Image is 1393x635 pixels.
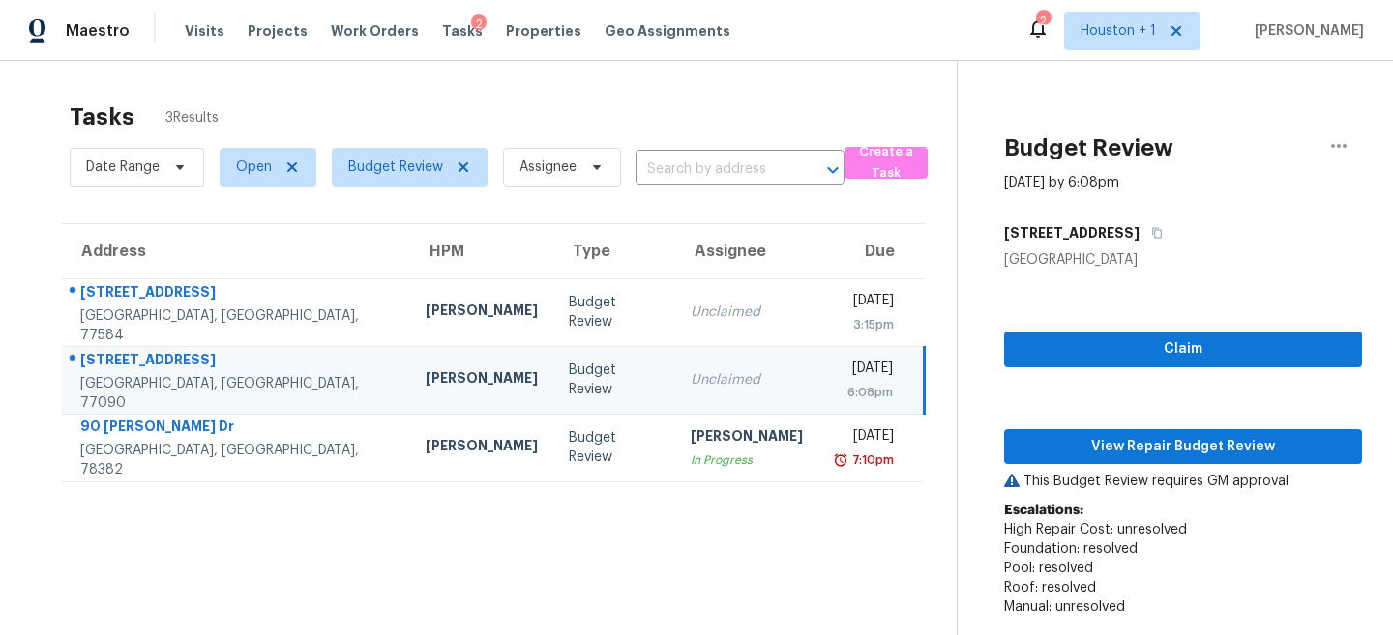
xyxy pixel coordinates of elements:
button: View Repair Budget Review [1004,429,1362,465]
div: [DATE] [834,426,894,450]
button: Claim [1004,332,1362,367]
div: Budget Review [569,428,660,467]
th: Due [818,224,924,278]
div: [STREET_ADDRESS] [80,350,395,374]
div: Unclaimed [691,303,803,322]
div: Budget Review [569,361,660,399]
div: [DATE] [834,291,894,315]
span: Assignee [519,158,577,177]
div: [PERSON_NAME] [426,368,538,392]
span: Open [236,158,272,177]
div: 90 [PERSON_NAME] Dr [80,417,395,441]
div: [PERSON_NAME] [426,436,538,460]
span: High Repair Cost: unresolved [1004,523,1187,536]
div: [GEOGRAPHIC_DATA], [GEOGRAPHIC_DATA], 77584 [80,306,395,345]
div: 2 [1036,12,1050,31]
span: [PERSON_NAME] [1247,21,1364,41]
div: [GEOGRAPHIC_DATA], [GEOGRAPHIC_DATA], 77090 [80,374,395,413]
span: Foundation: resolved [1004,542,1138,556]
button: Open [819,157,846,184]
span: Roof: resolved [1004,581,1096,594]
div: [DATE] by 6:08pm [1004,173,1119,192]
div: [GEOGRAPHIC_DATA], [GEOGRAPHIC_DATA], 78382 [80,441,395,479]
span: Properties [506,21,581,41]
div: Budget Review [569,293,660,332]
th: Address [62,224,410,278]
span: Date Range [86,158,160,177]
span: Budget Review [348,158,443,177]
span: Maestro [66,21,130,41]
span: Claim [1020,337,1347,361]
th: Assignee [675,224,818,278]
h5: [STREET_ADDRESS] [1004,223,1140,243]
input: Search by address [636,155,790,185]
span: Manual: unresolved [1004,600,1125,614]
h2: Tasks [70,107,134,127]
div: [STREET_ADDRESS] [80,282,395,306]
div: 7:10pm [848,450,894,470]
div: 6:08pm [834,383,892,402]
div: 3:15pm [834,315,894,334]
span: Tasks [442,24,483,38]
div: [GEOGRAPHIC_DATA] [1004,250,1362,270]
button: Copy Address [1140,216,1166,250]
button: Create a Task [845,147,928,179]
span: Projects [248,21,308,41]
span: Houston + 1 [1081,21,1156,41]
span: Create a Task [854,141,918,186]
h2: Budget Review [1004,138,1173,158]
div: [PERSON_NAME] [426,301,538,325]
div: [DATE] [834,359,892,383]
div: [PERSON_NAME] [691,426,803,450]
p: This Budget Review requires GM approval [1004,472,1362,491]
div: 2 [471,14,487,34]
div: Unclaimed [691,370,803,390]
span: Pool: resolved [1004,562,1093,575]
span: Work Orders [331,21,419,41]
th: Type [553,224,675,278]
span: Visits [185,21,224,41]
span: Geo Assignments [605,21,730,41]
span: 3 Results [165,108,219,128]
b: Escalations: [1004,504,1083,517]
th: HPM [410,224,553,278]
span: View Repair Budget Review [1020,435,1347,459]
div: In Progress [691,450,803,470]
img: Overdue Alarm Icon [833,450,848,470]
